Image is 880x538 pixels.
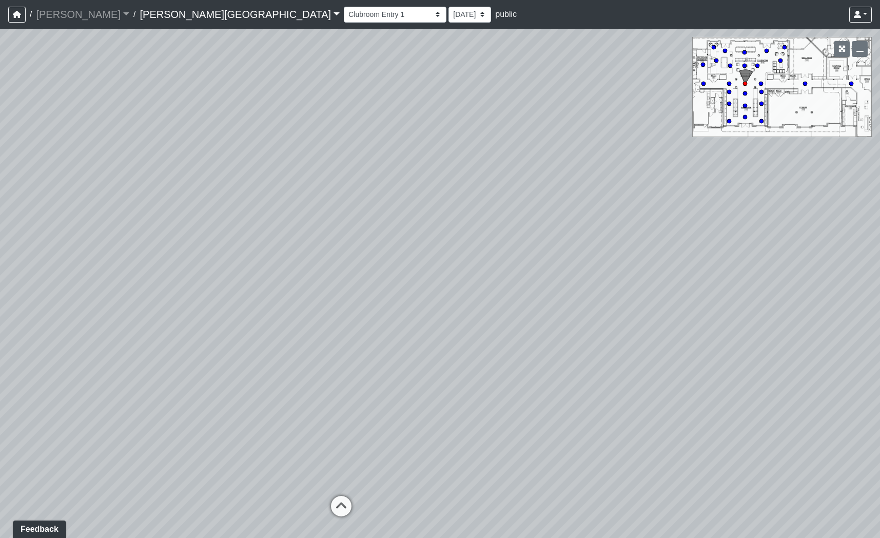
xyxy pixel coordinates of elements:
span: / [26,4,36,25]
a: [PERSON_NAME][GEOGRAPHIC_DATA] [140,4,340,25]
span: public [495,10,517,18]
iframe: Ybug feedback widget [8,517,68,538]
a: [PERSON_NAME] [36,4,129,25]
span: / [129,4,140,25]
